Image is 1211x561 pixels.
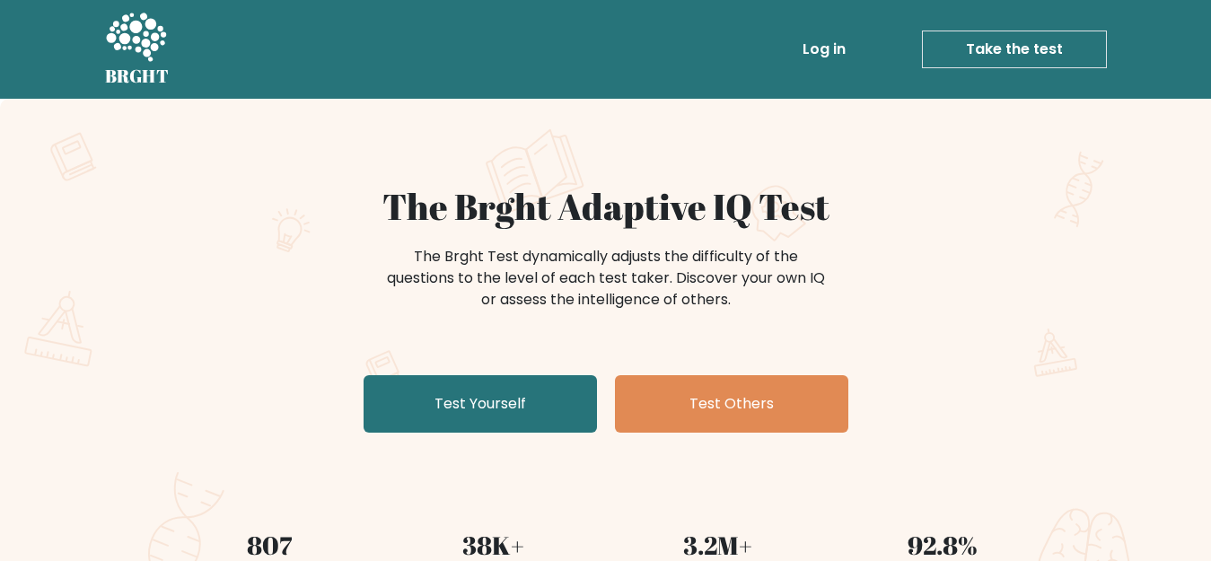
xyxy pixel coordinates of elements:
a: Test Others [615,375,848,433]
h5: BRGHT [105,66,170,87]
div: The Brght Test dynamically adjusts the difficulty of the questions to the level of each test take... [382,246,830,311]
a: Log in [795,31,853,67]
a: Test Yourself [364,375,597,433]
a: Take the test [922,31,1107,68]
h1: The Brght Adaptive IQ Test [168,185,1044,228]
a: BRGHT [105,7,170,92]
